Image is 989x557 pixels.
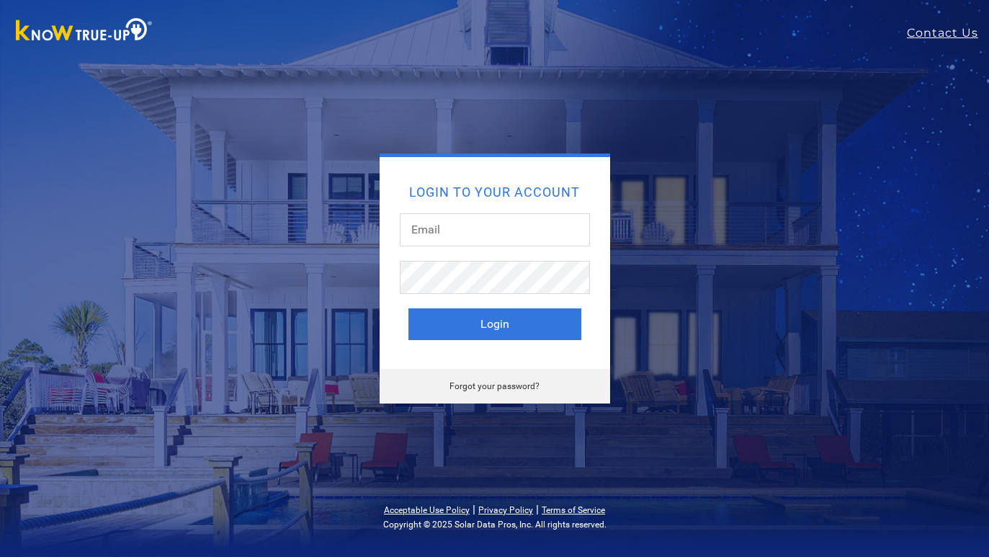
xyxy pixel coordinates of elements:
a: Forgot your password? [449,381,540,391]
img: Know True-Up [9,15,160,48]
span: | [536,502,539,516]
span: | [473,502,475,516]
a: Privacy Policy [478,505,533,515]
a: Contact Us [907,24,989,42]
input: Email [400,213,590,246]
a: Acceptable Use Policy [384,505,470,515]
h2: Login to your account [408,186,581,199]
button: Login [408,308,581,340]
a: Terms of Service [542,505,605,515]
